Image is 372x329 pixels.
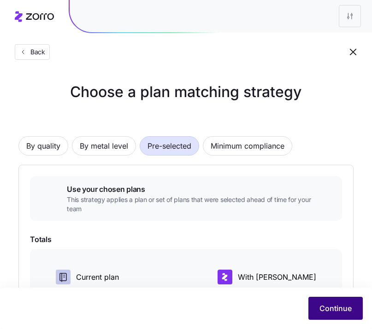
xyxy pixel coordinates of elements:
[140,136,199,156] button: Pre-selected
[15,44,50,60] button: Back
[72,136,136,156] button: By metal level
[45,184,59,198] img: ai-icon.png
[56,270,119,284] div: Current plan
[67,184,327,195] span: Use your chosen plans
[67,195,327,214] span: This strategy applies a plan or set of plans that were selected ahead of time for your team
[211,137,284,155] span: Minimum compliance
[203,136,292,156] button: Minimum compliance
[18,136,68,156] button: By quality
[218,270,316,284] div: With [PERSON_NAME]
[80,137,128,155] span: By metal level
[319,303,352,314] span: Continue
[27,47,45,57] span: Back
[30,234,342,245] span: Totals
[18,81,353,103] h1: Choose a plan matching strategy
[148,137,191,155] span: Pre-selected
[26,137,60,155] span: By quality
[308,297,363,320] button: Continue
